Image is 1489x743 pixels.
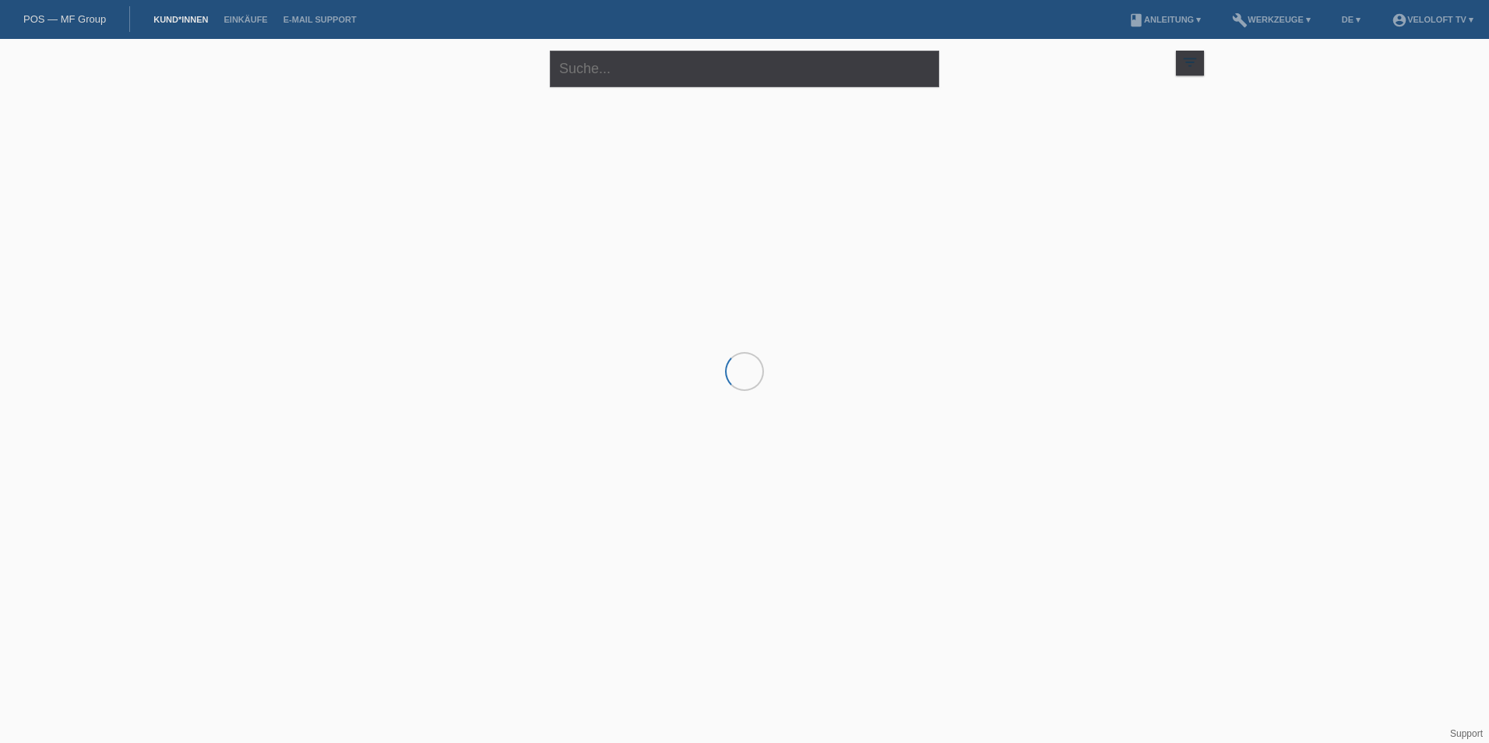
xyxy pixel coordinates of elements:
[1128,12,1144,28] i: book
[146,15,216,24] a: Kund*innen
[276,15,364,24] a: E-Mail Support
[1224,15,1318,24] a: buildWerkzeuge ▾
[1334,15,1368,24] a: DE ▾
[1392,12,1407,28] i: account_circle
[1181,54,1199,71] i: filter_list
[1450,728,1483,739] a: Support
[550,51,939,87] input: Suche...
[1232,12,1248,28] i: build
[216,15,275,24] a: Einkäufe
[23,13,106,25] a: POS — MF Group
[1121,15,1209,24] a: bookAnleitung ▾
[1384,15,1481,24] a: account_circleVeloLoft TV ▾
